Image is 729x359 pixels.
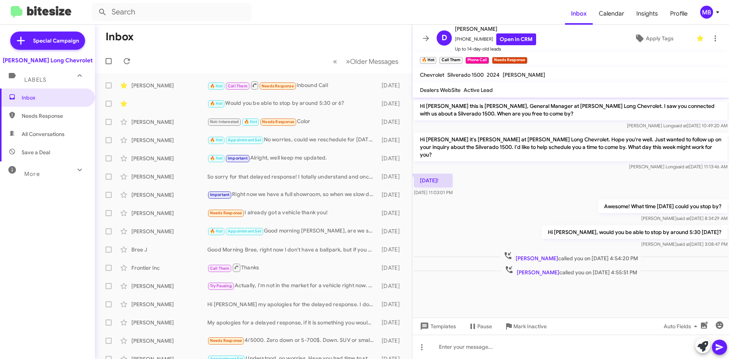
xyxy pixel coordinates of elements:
[207,81,378,90] div: Inbound Call
[210,283,232,288] span: Try Pausing
[207,173,378,180] div: So sorry for that delayed response! I totally understand and once you get your service handled an...
[629,164,727,169] span: [PERSON_NAME] Long [DATE] 11:13:46 AM
[131,228,207,235] div: [PERSON_NAME]
[462,319,498,333] button: Pause
[442,32,447,44] span: D
[207,209,378,217] div: I already got a vehicle thank you!
[207,190,378,199] div: Right now we have a full showroom, so when we slow down I can get you some numbers. However, it w...
[228,84,248,89] span: Call Them
[207,263,378,272] div: Thanks
[350,57,398,66] span: Older Messages
[630,3,664,25] span: Insights
[131,82,207,89] div: [PERSON_NAME]
[455,45,536,53] span: Up to 14-day-old leads
[513,319,547,333] span: Mark Inactive
[676,164,689,169] span: said at
[627,123,727,128] span: [PERSON_NAME] Long [DATE] 10:49:20 AM
[210,156,223,161] span: 🔥 Hot
[210,84,223,89] span: 🔥 Hot
[131,191,207,199] div: [PERSON_NAME]
[210,229,223,234] span: 🔥 Hot
[210,338,242,343] span: Needs Response
[329,54,403,69] nav: Page navigation example
[33,37,79,44] span: Special Campaign
[207,282,378,290] div: Actually, I'm not in the market for a vehicle right now. Only call I made around that day was to ...
[131,155,207,162] div: [PERSON_NAME]
[22,149,50,156] span: Save a Deal
[10,32,85,50] a: Special Campaign
[210,119,239,124] span: Not-Interested
[420,71,444,78] span: Chevrolet
[378,155,406,162] div: [DATE]
[502,265,640,276] span: called you on [DATE] 4:55:51 PM
[378,100,406,108] div: [DATE]
[262,119,294,124] span: Needs Response
[378,228,406,235] div: [DATE]
[378,300,406,308] div: [DATE]
[262,84,294,89] span: Needs Response
[22,94,86,101] span: Inbox
[207,336,378,345] div: 4/5000. Zero down or 5-700$. Down. SUV or small truck
[341,54,403,69] button: Next
[131,319,207,326] div: [PERSON_NAME]
[378,282,406,290] div: [DATE]
[210,101,223,106] span: 🔥 Hot
[207,154,378,163] div: Alright, well keep me updated.
[598,199,727,213] p: Awesome! What time [DATE] could you stop by?
[228,229,261,234] span: Appointment Set
[131,246,207,253] div: Bree J
[228,156,248,161] span: Important
[414,190,453,195] span: [DATE] 11:03:01 PM
[131,300,207,308] div: [PERSON_NAME]
[207,319,378,326] div: My apologies for a delayed response, if it is something you would consider, please let me know wh...
[455,33,536,45] span: [PHONE_NUMBER]
[664,3,694,25] a: Profile
[328,54,342,69] button: Previous
[378,82,406,89] div: [DATE]
[378,319,406,326] div: [DATE]
[346,57,350,66] span: »
[641,241,727,247] span: [PERSON_NAME] [DATE] 3:08:47 PM
[131,264,207,272] div: Frontier Inc
[542,225,727,239] p: Hi [PERSON_NAME], would you be able to stop by around 5:30 [DATE]?
[414,99,727,120] p: Hi [PERSON_NAME] this is [PERSON_NAME], General Manager at [PERSON_NAME] Long Chevrolet. I saw yo...
[615,32,693,45] button: Apply Tags
[500,251,641,262] span: called you on [DATE] 4:54:20 PM
[593,3,630,25] a: Calendar
[106,31,134,43] h1: Inbox
[455,24,536,33] span: [PERSON_NAME]
[658,319,706,333] button: Auto Fields
[228,138,261,142] span: Appointment Set
[378,118,406,126] div: [DATE]
[131,118,207,126] div: [PERSON_NAME]
[131,337,207,345] div: [PERSON_NAME]
[131,209,207,217] div: [PERSON_NAME]
[378,337,406,345] div: [DATE]
[439,57,462,64] small: Call Them
[420,57,436,64] small: 🔥 Hot
[131,282,207,290] div: [PERSON_NAME]
[210,138,223,142] span: 🔥 Hot
[694,6,721,19] button: MB
[22,112,86,120] span: Needs Response
[477,319,492,333] span: Pause
[207,227,378,236] div: Good morning [PERSON_NAME], are we still on for our appointment at 3pm [DATE]?
[516,255,558,262] span: [PERSON_NAME]
[378,209,406,217] div: [DATE]
[496,33,536,45] a: Open in CRM
[378,136,406,144] div: [DATE]
[418,319,456,333] span: Templates
[131,136,207,144] div: [PERSON_NAME]
[465,57,489,64] small: Phone Call
[24,76,46,83] span: Labels
[92,3,251,21] input: Search
[447,71,484,78] span: Silverado 1500
[333,57,337,66] span: «
[24,171,40,177] span: More
[207,136,378,144] div: No worries, could we reschedule for [DATE]?
[378,246,406,253] div: [DATE]
[207,117,378,126] div: Color
[464,87,493,93] span: Active Lead
[414,174,453,187] p: [DATE]!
